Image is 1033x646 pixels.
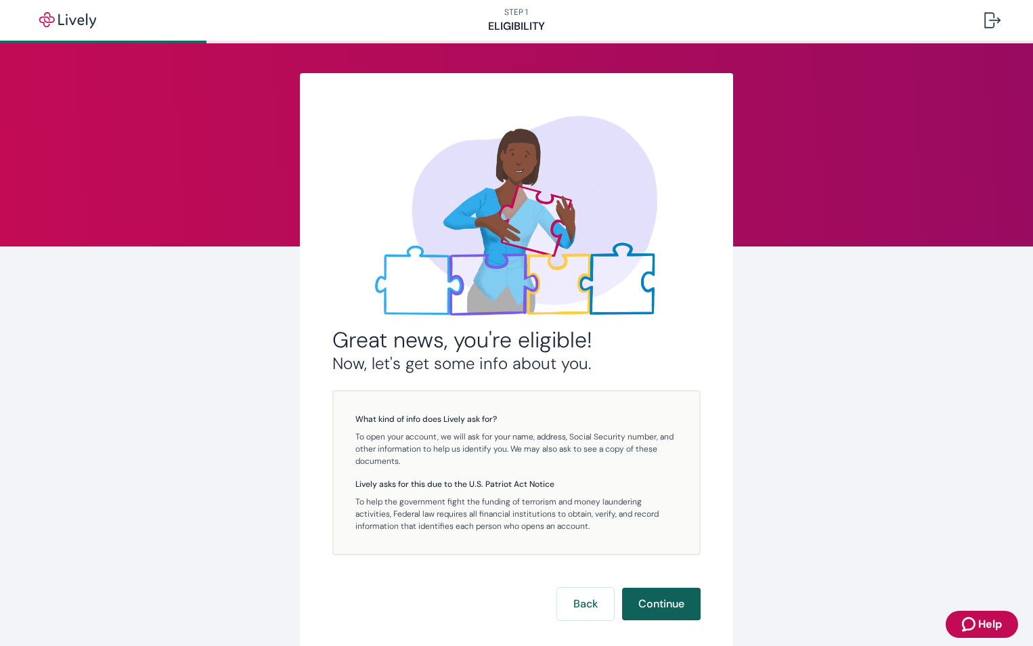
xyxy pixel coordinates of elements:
p: To help the government fight the funding of terrorism and money laundering activities, Federal la... [355,496,678,532]
button: Back [557,588,614,620]
span: Help [978,616,1002,632]
button: Zendesk support iconHelp [946,611,1018,638]
h2: Great news, you're eligible! [332,326,701,353]
h3: Now, let's get some info about you. [332,353,701,374]
button: Continue [622,588,701,620]
button: Log out [973,4,1011,37]
p: To open your account, we will ask for your name, address, Social Security number, and other infor... [355,431,678,467]
img: Lively [30,12,106,28]
h5: Lively asks for this due to the U.S. Patriot Act Notice [355,478,678,490]
svg: Zendesk support icon [962,616,978,632]
h5: What kind of info does Lively ask for? [355,413,678,425]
